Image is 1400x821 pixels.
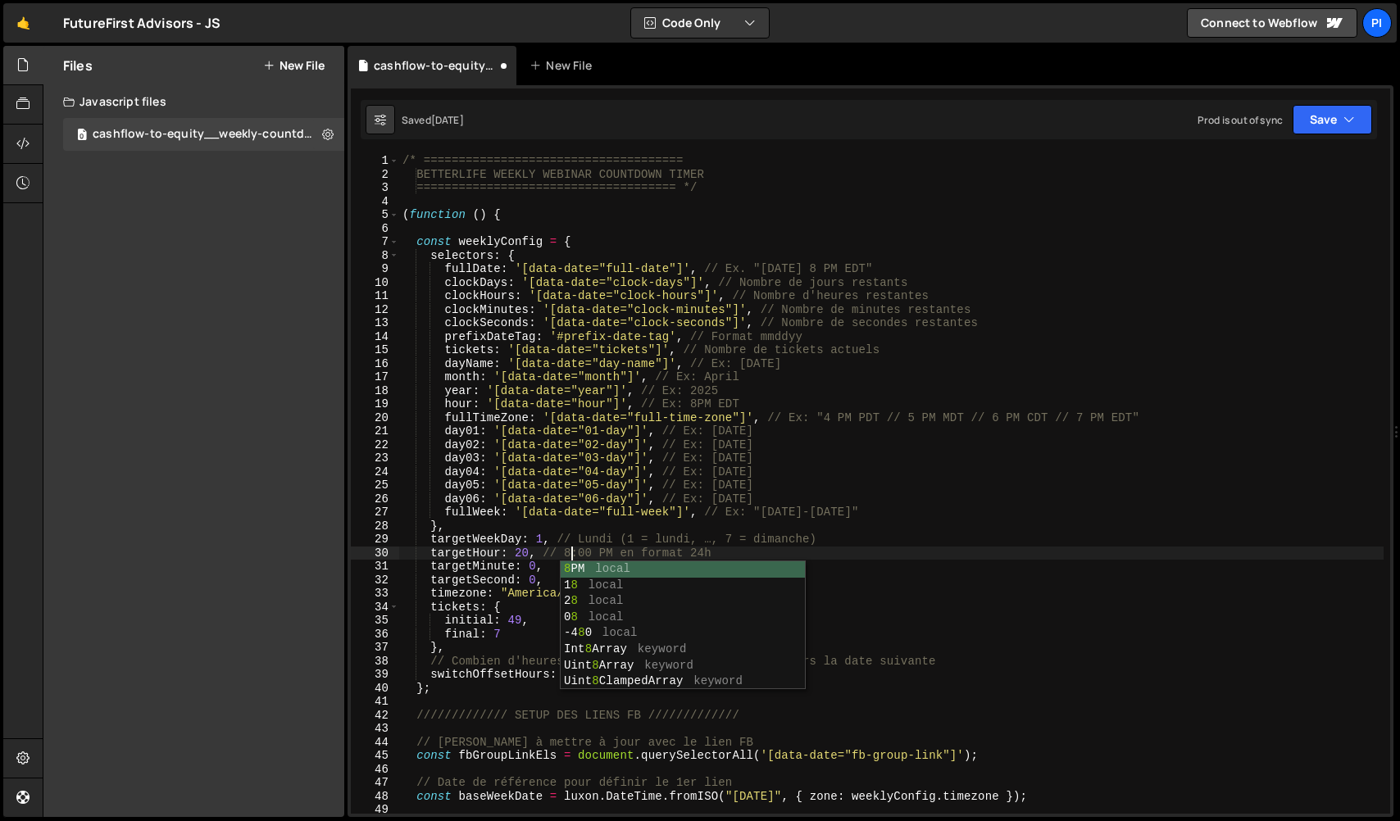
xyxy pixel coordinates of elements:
div: 31 [351,560,399,574]
div: 43 [351,722,399,736]
div: 23 [351,451,399,465]
div: 37 [351,641,399,655]
div: 39 [351,668,399,682]
div: 19 [351,397,399,411]
a: Connect to Webflow [1187,8,1357,38]
div: 28 [351,519,399,533]
div: 35 [351,614,399,628]
div: 7 [351,235,399,249]
div: 15 [351,343,399,357]
div: Javascript files [43,85,344,118]
div: 20 [351,411,399,425]
h2: Files [63,57,93,75]
div: Prod is out of sync [1198,113,1283,127]
div: 6 [351,222,399,236]
div: 10 [351,276,399,290]
button: Code Only [631,8,769,38]
div: 24 [351,465,399,479]
div: 18 [351,384,399,398]
div: cashflow-to-equity__weekly-countdown.js [93,127,319,142]
div: 33 [351,587,399,601]
div: 12 [351,303,399,317]
div: 3 [351,181,399,195]
div: 2 [351,168,399,182]
div: 46 [351,763,399,777]
div: 34 [351,601,399,615]
div: 4 [351,195,399,209]
div: 9 [351,262,399,276]
div: 36 [351,628,399,642]
div: [DATE] [431,113,464,127]
button: New File [263,59,325,72]
div: 40 [351,682,399,696]
div: 11 [351,289,399,303]
div: 1 [351,154,399,168]
div: 30 [351,547,399,560]
div: 48 [351,790,399,804]
div: 16769/45824.js [63,118,350,151]
div: 21 [351,424,399,438]
div: 32 [351,574,399,587]
div: 29 [351,533,399,547]
div: 45 [351,749,399,763]
div: FutureFirst Advisors - JS [63,13,220,33]
div: 8 [351,249,399,263]
span: 0 [77,129,87,143]
div: cashflow-to-equity__weekly-countdown.js [374,57,497,74]
div: 13 [351,316,399,330]
a: Pi [1362,8,1392,38]
div: 47 [351,776,399,790]
div: 44 [351,736,399,750]
div: 14 [351,330,399,344]
div: 26 [351,492,399,506]
div: 49 [351,803,399,817]
div: New File [530,57,598,74]
button: Save [1293,105,1372,134]
div: 38 [351,655,399,669]
div: 42 [351,709,399,723]
div: 16 [351,357,399,371]
div: 22 [351,438,399,452]
div: 41 [351,695,399,709]
a: 🤙 [3,3,43,43]
div: 17 [351,370,399,384]
div: 5 [351,208,399,222]
div: 27 [351,506,399,519]
div: Saved [402,113,464,127]
div: 25 [351,479,399,492]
